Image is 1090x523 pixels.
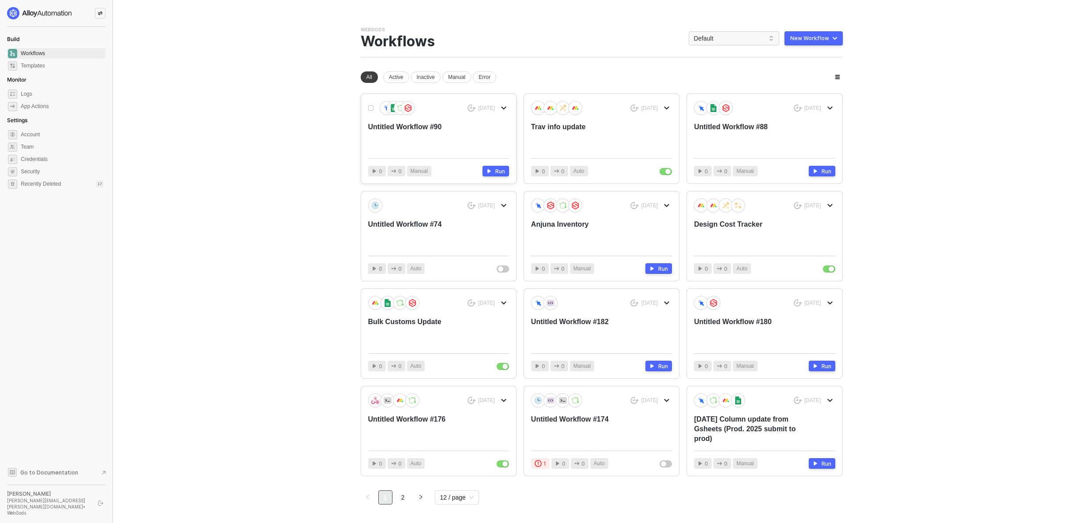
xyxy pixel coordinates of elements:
span: icon-app-actions [391,266,396,271]
span: 0 [398,459,402,468]
span: icon-success-page [468,397,476,404]
img: icon [559,202,567,209]
span: Build [7,36,19,42]
span: icon-arrow-down [501,398,506,403]
span: 0 [705,362,708,370]
span: icon-app-actions [717,168,722,174]
span: icon-app-actions [391,461,396,466]
li: 1 [378,490,392,504]
img: icon [697,299,705,306]
span: Auto [594,459,605,468]
img: icon [396,396,404,404]
button: left [361,490,375,504]
div: [DATE] [804,299,821,307]
span: icon-arrow-down [501,105,506,111]
div: Design Cost Tracker [694,220,807,249]
span: Account [21,129,104,140]
span: icon-success-page [794,299,802,307]
div: Page Size [435,490,479,504]
span: icon-app-actions [717,266,722,271]
a: Knowledge Base [7,467,106,478]
img: icon [722,104,730,112]
div: App Actions [21,103,49,110]
span: icon-success-page [794,202,802,209]
span: icon-arrow-down [501,203,506,208]
span: icon-app-actions [391,363,396,369]
button: New Workflow [784,31,843,45]
div: Inactive [411,71,441,83]
img: icon [559,104,567,112]
a: 2 [396,491,410,504]
span: settings [8,130,17,139]
img: icon [709,396,717,404]
button: Run [645,361,672,371]
span: Security [21,166,104,177]
span: Default [694,32,774,45]
img: icon [722,202,730,209]
span: icon-arrow-down [501,300,506,306]
button: Run [809,458,835,469]
span: Manual [573,265,591,273]
img: icon [547,104,554,112]
span: icon-arrow-down [827,398,833,403]
div: Run [495,168,505,175]
span: 0 [379,459,382,468]
span: Auto [411,362,422,370]
div: Untitled Workflow #74 [368,220,481,249]
li: 2 [396,490,410,504]
span: icon-app-actions [574,461,580,466]
div: [DATE] [478,202,495,209]
span: 0 [561,362,565,370]
img: icon [396,299,404,307]
div: [DATE] [641,105,658,112]
span: 0 [705,459,708,468]
div: [DATE] [478,397,495,404]
span: logout [98,501,103,506]
img: icon [397,104,405,112]
span: icon-arrow-down [827,105,833,111]
button: Run [809,361,835,371]
img: icon [697,202,705,209]
img: icon [547,202,554,209]
span: documentation [8,468,17,477]
div: Workflows [361,33,435,50]
img: icon [384,299,392,307]
span: Auto [736,265,747,273]
span: Auto [573,167,585,176]
a: logo [7,7,106,19]
img: icon [408,396,416,404]
span: icon-app-actions [554,266,559,271]
span: 0 [379,362,382,370]
span: icon-success-page [468,202,476,209]
span: icon-arrow-down [664,105,669,111]
span: 0 [724,265,728,273]
span: 0 [379,265,382,273]
span: 0 [542,265,545,273]
div: Manual [442,71,471,83]
span: icon-success-page [630,105,639,112]
span: Templates [21,60,104,71]
div: Bulk Customs Update [368,317,481,346]
span: credentials [8,155,17,164]
span: Team [21,142,104,152]
img: icon [697,396,705,404]
div: Error [473,71,496,83]
span: Manual [573,362,591,370]
img: icon [547,299,554,307]
li: Next Page [414,490,428,504]
span: 0 [561,167,565,176]
span: 0 [581,459,585,468]
span: team [8,142,17,152]
img: icon [697,104,705,112]
li: Previous Page [361,490,375,504]
span: Go to Documentation [20,469,78,476]
button: Run [645,263,672,274]
img: icon [722,396,730,404]
span: 0 [705,265,708,273]
span: Credentials [21,154,104,164]
div: [DATE] [641,397,658,404]
img: icon [734,396,742,404]
div: Run [822,460,831,467]
span: 1 [543,459,546,468]
img: icon [709,202,717,209]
